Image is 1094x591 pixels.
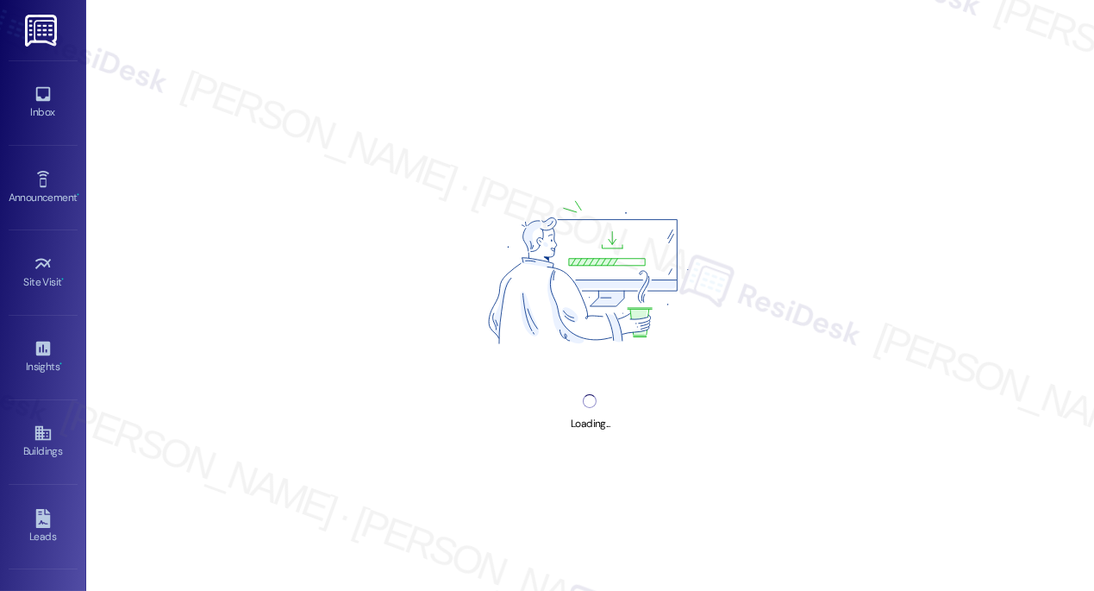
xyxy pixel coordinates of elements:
[25,15,60,47] img: ResiDesk Logo
[9,504,78,550] a: Leads
[62,273,65,286] span: •
[77,189,79,201] span: •
[9,249,78,296] a: Site Visit •
[9,418,78,465] a: Buildings
[9,334,78,380] a: Insights •
[9,79,78,126] a: Inbox
[571,415,610,433] div: Loading...
[59,358,62,370] span: •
